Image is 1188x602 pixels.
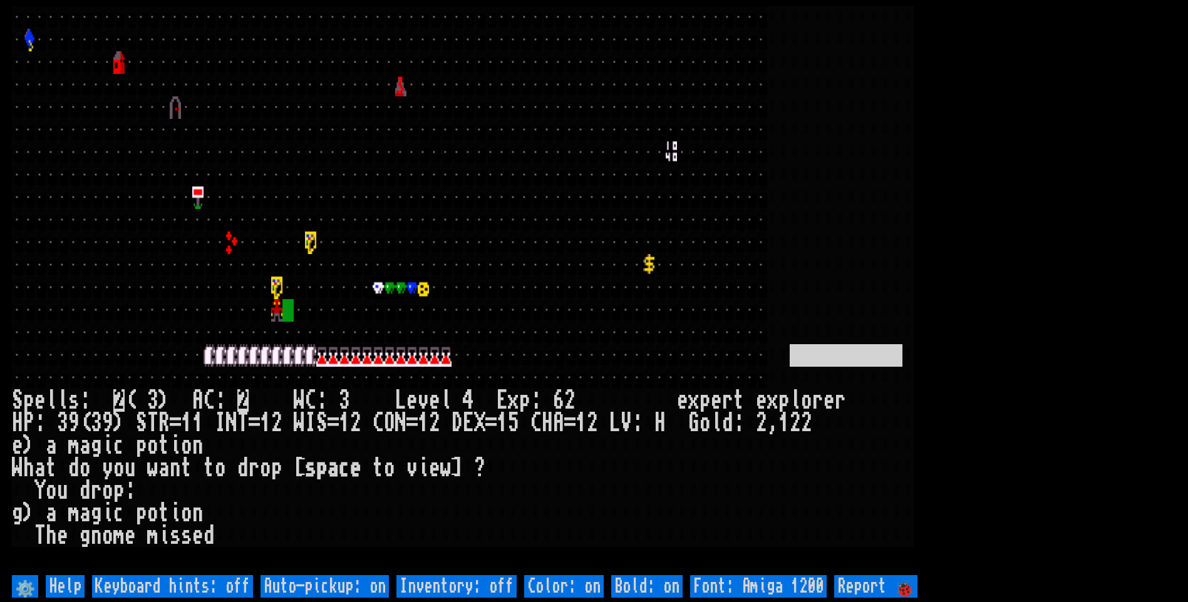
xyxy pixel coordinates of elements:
[373,457,384,479] div: t
[271,412,282,434] div: 2
[530,412,542,434] div: C
[756,412,767,434] div: 2
[485,412,497,434] div: =
[418,412,429,434] div: 1
[576,412,587,434] div: 1
[339,389,350,412] div: 3
[778,412,790,434] div: 1
[812,389,824,412] div: r
[46,457,57,479] div: t
[711,412,722,434] div: l
[835,389,846,412] div: r
[158,457,170,479] div: a
[429,389,440,412] div: e
[316,412,328,434] div: S
[192,502,204,524] div: n
[46,389,57,412] div: l
[305,457,316,479] div: s
[125,479,136,502] div: :
[677,389,688,412] div: e
[57,524,68,547] div: e
[463,412,474,434] div: E
[834,575,917,598] input: Report 🐞
[12,457,23,479] div: W
[553,412,564,434] div: A
[722,389,733,412] div: r
[80,457,91,479] div: o
[91,502,102,524] div: g
[801,412,812,434] div: 2
[474,457,485,479] div: ?
[68,457,80,479] div: d
[350,412,361,434] div: 2
[12,389,23,412] div: S
[147,457,158,479] div: w
[91,434,102,457] div: g
[204,524,215,547] div: d
[688,412,700,434] div: G
[226,412,237,434] div: N
[147,389,158,412] div: 3
[440,389,452,412] div: l
[34,412,46,434] div: :
[801,389,812,412] div: o
[497,389,508,412] div: E
[260,412,271,434] div: 1
[91,412,102,434] div: 3
[790,412,801,434] div: 2
[68,412,80,434] div: 9
[113,389,125,412] mark: 2
[68,502,80,524] div: m
[553,389,564,412] div: 6
[170,524,181,547] div: s
[429,412,440,434] div: 2
[136,502,147,524] div: p
[23,457,34,479] div: h
[767,389,778,412] div: x
[621,412,632,434] div: V
[12,412,23,434] div: H
[147,524,158,547] div: m
[147,434,158,457] div: o
[632,412,643,434] div: :
[80,524,91,547] div: g
[524,575,604,598] input: Color: on
[57,412,68,434] div: 3
[102,412,113,434] div: 9
[508,412,519,434] div: 5
[192,412,204,434] div: 1
[316,389,328,412] div: :
[113,457,125,479] div: o
[429,457,440,479] div: e
[339,457,350,479] div: c
[474,412,485,434] div: X
[339,412,350,434] div: 1
[136,434,147,457] div: p
[181,434,192,457] div: o
[497,412,508,434] div: 1
[192,524,204,547] div: e
[46,502,57,524] div: a
[418,389,429,412] div: v
[722,412,733,434] div: d
[113,434,125,457] div: c
[158,389,170,412] div: )
[316,457,328,479] div: p
[700,412,711,434] div: o
[23,389,34,412] div: p
[542,412,553,434] div: H
[261,575,389,598] input: Auto-pickup: on
[80,502,91,524] div: a
[46,575,85,598] input: Help
[328,457,339,479] div: a
[767,412,778,434] div: ,
[519,389,530,412] div: p
[125,389,136,412] div: (
[12,434,23,457] div: e
[418,457,429,479] div: i
[440,457,452,479] div: w
[384,412,395,434] div: O
[181,502,192,524] div: o
[406,412,418,434] div: =
[824,389,835,412] div: e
